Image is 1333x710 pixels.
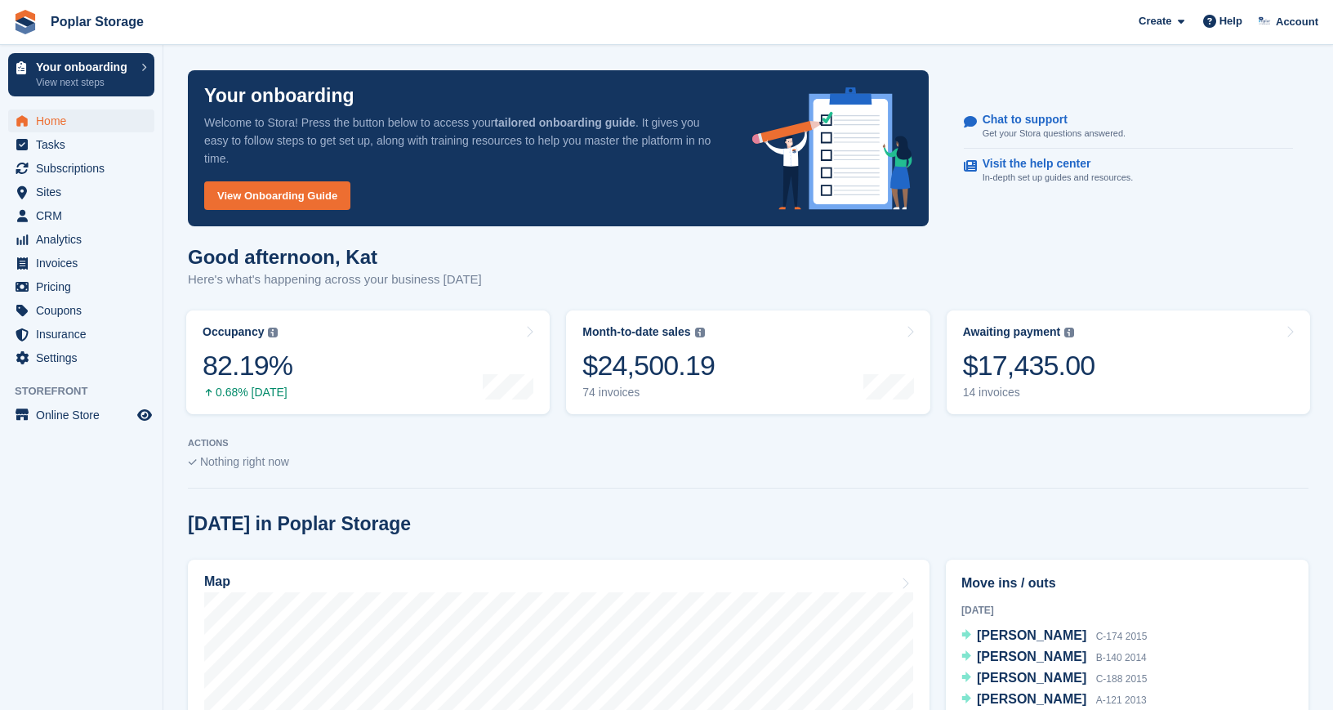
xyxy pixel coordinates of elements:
[188,270,482,289] p: Here's what's happening across your business [DATE]
[36,61,133,73] p: Your onboarding
[695,328,705,337] img: icon-info-grey-7440780725fd019a000dd9b08b2336e03edf1995a4989e88bcd33f0948082b44.svg
[8,228,154,251] a: menu
[961,668,1147,690] a: [PERSON_NAME] C-188 2015
[203,386,292,400] div: 0.68% [DATE]
[135,405,154,425] a: Preview store
[204,114,726,167] p: Welcome to Stora! Press the button below to access your . It gives you easy to follow steps to ge...
[36,323,134,346] span: Insurance
[961,626,1147,647] a: [PERSON_NAME] C-174 2015
[582,349,715,382] div: $24,500.19
[1139,13,1171,29] span: Create
[1064,328,1074,337] img: icon-info-grey-7440780725fd019a000dd9b08b2336e03edf1995a4989e88bcd33f0948082b44.svg
[983,157,1121,171] p: Visit the help center
[1276,14,1318,30] span: Account
[8,299,154,322] a: menu
[582,325,690,339] div: Month-to-date sales
[963,386,1095,400] div: 14 invoices
[1096,694,1147,706] span: A-121 2013
[8,181,154,203] a: menu
[8,157,154,180] a: menu
[977,650,1086,663] span: [PERSON_NAME]
[566,310,930,414] a: Month-to-date sales $24,500.19 74 invoices
[36,346,134,369] span: Settings
[8,323,154,346] a: menu
[977,692,1086,706] span: [PERSON_NAME]
[8,53,154,96] a: Your onboarding View next steps
[36,75,133,90] p: View next steps
[494,116,635,129] strong: tailored onboarding guide
[203,349,292,382] div: 82.19%
[1096,673,1148,685] span: C-188 2015
[1257,13,1273,29] img: Kat Palmer
[983,113,1112,127] p: Chat to support
[964,149,1293,193] a: Visit the help center In-depth set up guides and resources.
[961,647,1147,668] a: [PERSON_NAME] B-140 2014
[983,127,1126,141] p: Get your Stora questions answered.
[947,310,1310,414] a: Awaiting payment $17,435.00 14 invoices
[36,157,134,180] span: Subscriptions
[752,87,912,210] img: onboarding-info-6c161a55d2c0e0a8cae90662b2fe09162a5109e8cc188191df67fb4f79e88e88.svg
[36,181,134,203] span: Sites
[8,109,154,132] a: menu
[188,246,482,268] h1: Good afternoon, Kat
[964,105,1293,150] a: Chat to support Get your Stora questions answered.
[8,133,154,156] a: menu
[186,310,550,414] a: Occupancy 82.19% 0.68% [DATE]
[36,109,134,132] span: Home
[36,228,134,251] span: Analytics
[961,574,1293,593] h2: Move ins / outs
[204,87,354,105] p: Your onboarding
[977,671,1086,685] span: [PERSON_NAME]
[44,8,150,35] a: Poplar Storage
[268,328,278,337] img: icon-info-grey-7440780725fd019a000dd9b08b2336e03edf1995a4989e88bcd33f0948082b44.svg
[977,628,1086,642] span: [PERSON_NAME]
[961,603,1293,618] div: [DATE]
[204,181,350,210] a: View Onboarding Guide
[8,252,154,275] a: menu
[36,404,134,426] span: Online Store
[1219,13,1242,29] span: Help
[963,325,1061,339] div: Awaiting payment
[188,438,1308,449] p: ACTIONS
[13,10,38,34] img: stora-icon-8386f47178a22dfd0bd8f6a31ec36ba5ce8667c1dd55bd0f319d3a0aa187defe.svg
[203,325,264,339] div: Occupancy
[36,299,134,322] span: Coupons
[204,574,230,589] h2: Map
[963,349,1095,382] div: $17,435.00
[15,383,163,400] span: Storefront
[36,133,134,156] span: Tasks
[188,513,411,535] h2: [DATE] in Poplar Storage
[8,404,154,426] a: menu
[1096,631,1148,642] span: C-174 2015
[8,204,154,227] a: menu
[188,459,197,466] img: blank_slate_check_icon-ba018cac091ee9be17c0a81a6c232d5eb81de652e7a59be601be346b1b6ddf79.svg
[36,252,134,275] span: Invoices
[983,171,1134,185] p: In-depth set up guides and resources.
[1096,652,1147,663] span: B-140 2014
[582,386,715,400] div: 74 invoices
[8,346,154,369] a: menu
[36,275,134,298] span: Pricing
[36,204,134,227] span: CRM
[8,275,154,298] a: menu
[200,455,289,468] span: Nothing right now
